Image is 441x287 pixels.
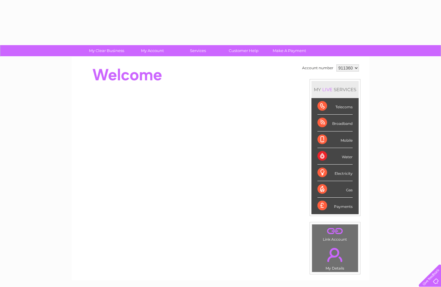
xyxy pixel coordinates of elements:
a: My Account [127,45,177,56]
div: Telecoms [317,98,353,115]
a: My Clear Business [82,45,131,56]
td: Account number [301,63,335,73]
div: Gas [317,181,353,198]
div: Payments [317,198,353,214]
div: Broadband [317,115,353,131]
div: LIVE [321,87,334,92]
a: Customer Help [219,45,268,56]
div: Mobile [317,131,353,148]
a: Services [173,45,223,56]
div: Water [317,148,353,165]
a: Make A Payment [265,45,314,56]
td: Link Account [312,224,358,243]
div: Electricity [317,165,353,181]
a: . [314,226,357,236]
td: My Details [312,243,358,272]
div: MY SERVICES [311,81,359,98]
a: . [314,244,357,265]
